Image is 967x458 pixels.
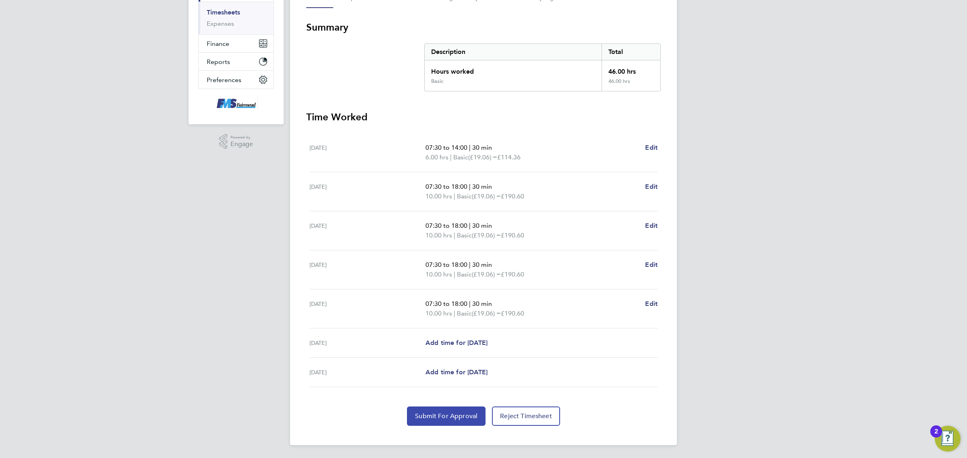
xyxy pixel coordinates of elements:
div: [DATE] [309,338,425,348]
span: 10.00 hrs [425,192,452,200]
span: | [450,153,452,161]
button: Reject Timesheet [492,406,560,426]
a: Edit [645,182,658,192]
span: 10.00 hrs [425,309,452,317]
a: Edit [645,221,658,231]
span: Reject Timesheet [500,412,552,420]
div: Description [425,44,602,60]
span: (£19.06) = [468,153,497,161]
button: Finance [199,35,274,52]
span: Add time for [DATE] [425,368,488,376]
span: | [454,192,455,200]
span: 07:30 to 18:00 [425,222,467,229]
span: Edit [645,261,658,268]
span: Edit [645,222,658,229]
span: 6.00 hrs [425,153,448,161]
span: Powered by [230,134,253,141]
a: Go to home page [198,97,274,110]
span: (£19.06) = [472,231,501,239]
div: Basic [431,78,443,85]
a: Edit [645,299,658,309]
a: Edit [645,260,658,270]
span: | [454,270,455,278]
span: Basic [457,309,472,318]
span: | [469,261,471,268]
span: | [469,144,471,151]
span: 10.00 hrs [425,231,452,239]
div: Hours worked [425,60,602,78]
button: Reports [199,53,274,70]
span: Edit [645,300,658,307]
span: £190.60 [501,270,524,278]
span: | [469,183,471,190]
h3: Summary [306,21,661,34]
button: Submit For Approval [407,406,486,426]
span: | [454,231,455,239]
span: 07:30 to 18:00 [425,261,467,268]
span: 07:30 to 18:00 [425,183,467,190]
span: (£19.06) = [472,270,501,278]
span: | [469,300,471,307]
div: Summary [424,43,661,91]
span: 30 min [472,183,492,190]
button: Preferences [199,71,274,89]
div: [DATE] [309,367,425,377]
span: Engage [230,141,253,148]
span: Basic [457,192,472,201]
span: Preferences [207,76,241,84]
span: Reports [207,58,230,66]
div: [DATE] [309,182,425,201]
span: Basic [457,270,472,279]
span: Basic [457,231,472,240]
div: [DATE] [309,260,425,279]
span: 07:30 to 14:00 [425,144,467,151]
span: 30 min [472,261,492,268]
div: Total [602,44,660,60]
div: 2 [934,431,938,442]
span: Basic [453,153,468,162]
span: 07:30 to 18:00 [425,300,467,307]
span: Edit [645,183,658,190]
div: 46.00 hrs [602,60,660,78]
a: Add time for [DATE] [425,338,488,348]
span: £190.60 [501,231,524,239]
span: 30 min [472,144,492,151]
a: Edit [645,143,658,153]
span: (£19.06) = [472,309,501,317]
span: Add time for [DATE] [425,339,488,347]
button: Open Resource Center, 2 new notifications [935,426,961,452]
span: Edit [645,144,658,151]
a: Powered byEngage [219,134,253,149]
span: Finance [207,40,229,47]
span: 30 min [472,222,492,229]
span: 30 min [472,300,492,307]
div: [DATE] [309,299,425,318]
span: 10.00 hrs [425,270,452,278]
h3: Time Worked [306,111,661,124]
span: £114.36 [497,153,521,161]
span: £190.60 [501,309,524,317]
span: £190.60 [501,192,524,200]
div: Timesheets [199,2,274,34]
a: Timesheets [207,8,240,16]
img: f-mead-logo-retina.png [215,97,257,110]
span: Submit For Approval [415,412,477,420]
div: [DATE] [309,143,425,162]
div: 46.00 hrs [602,78,660,91]
span: | [454,309,455,317]
a: Expenses [207,20,234,27]
div: [DATE] [309,221,425,240]
a: Add time for [DATE] [425,367,488,377]
span: (£19.06) = [472,192,501,200]
span: | [469,222,471,229]
section: Timesheet [306,21,661,426]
